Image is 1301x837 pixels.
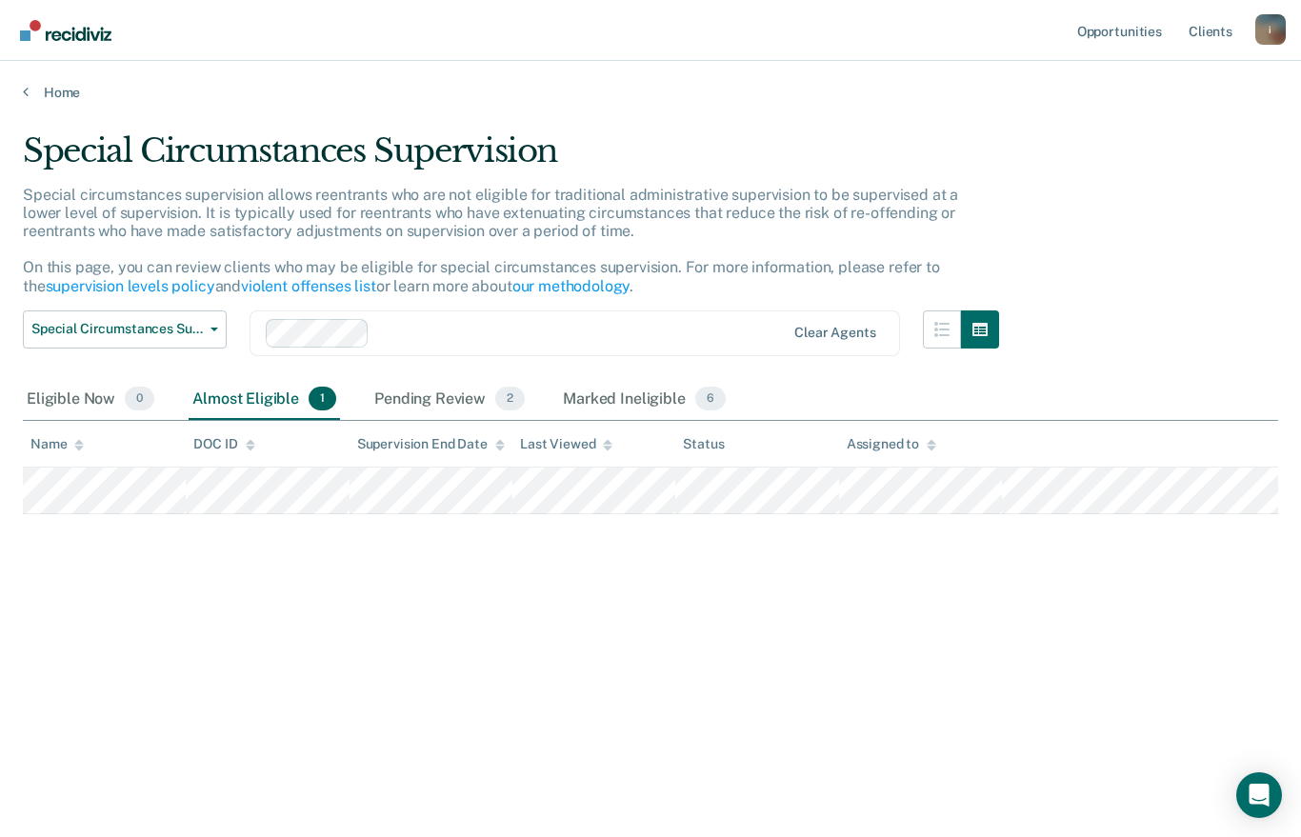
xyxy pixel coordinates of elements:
[520,436,612,452] div: Last Viewed
[357,436,505,452] div: Supervision End Date
[241,277,376,295] a: violent offenses list
[189,379,340,421] div: Almost Eligible1
[23,186,958,295] p: Special circumstances supervision allows reentrants who are not eligible for traditional administ...
[847,436,936,452] div: Assigned to
[1255,14,1286,45] button: Profile dropdown button
[370,379,529,421] div: Pending Review2
[23,310,227,349] button: Special Circumstances Supervision
[23,131,999,186] div: Special Circumstances Supervision
[46,277,215,295] a: supervision levels policy
[794,325,875,341] div: Clear agents
[31,321,203,337] span: Special Circumstances Supervision
[683,436,724,452] div: Status
[23,84,1278,101] a: Home
[193,436,254,452] div: DOC ID
[1236,772,1282,818] div: Open Intercom Messenger
[309,387,336,411] span: 1
[512,277,630,295] a: our methodology
[125,387,154,411] span: 0
[23,379,158,421] div: Eligible Now0
[495,387,525,411] span: 2
[30,436,84,452] div: Name
[1255,14,1286,45] div: i
[20,20,111,41] img: Recidiviz
[695,387,726,411] span: 6
[559,379,730,421] div: Marked Ineligible6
